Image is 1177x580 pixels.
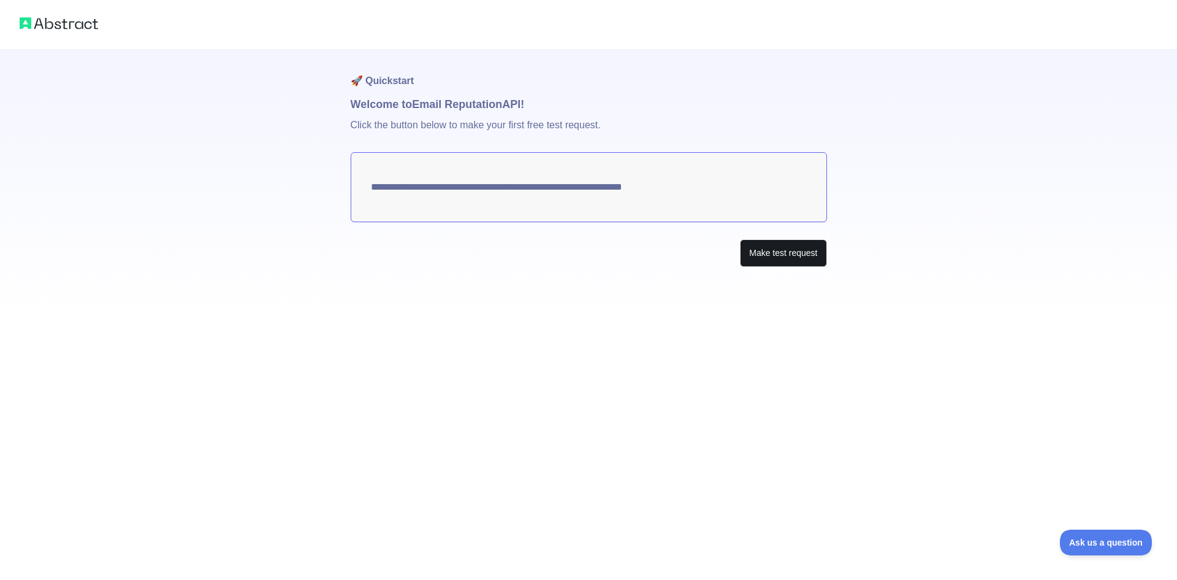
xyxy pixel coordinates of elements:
img: Abstract logo [20,15,98,32]
h1: 🚀 Quickstart [351,49,827,96]
h1: Welcome to Email Reputation API! [351,96,827,113]
p: Click the button below to make your first free test request. [351,113,827,152]
iframe: Toggle Customer Support [1060,530,1152,555]
button: Make test request [740,239,826,267]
